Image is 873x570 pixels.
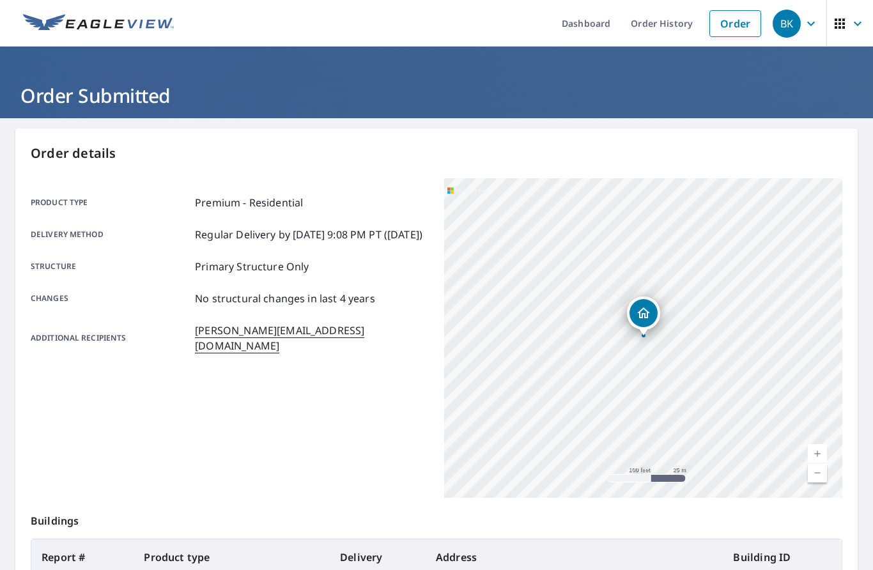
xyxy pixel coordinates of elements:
[195,291,375,306] p: No structural changes in last 4 years
[31,195,190,210] p: Product type
[31,498,842,539] p: Buildings
[195,227,422,242] p: Regular Delivery by [DATE] 9:08 PM PT ([DATE])
[808,463,827,482] a: Current Level 18, Zoom Out
[195,259,309,274] p: Primary Structure Only
[773,10,801,38] div: BK
[31,259,190,274] p: Structure
[31,323,190,353] p: Additional recipients
[627,297,660,336] div: Dropped pin, building 1, Residential property, 3872 S Idalia St Aurora, CO 80013
[31,227,190,242] p: Delivery method
[31,144,842,163] p: Order details
[15,82,858,109] h1: Order Submitted
[808,444,827,463] a: Current Level 18, Zoom In
[709,10,761,37] a: Order
[31,291,190,306] p: Changes
[23,14,174,33] img: EV Logo
[195,195,303,210] p: Premium - Residential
